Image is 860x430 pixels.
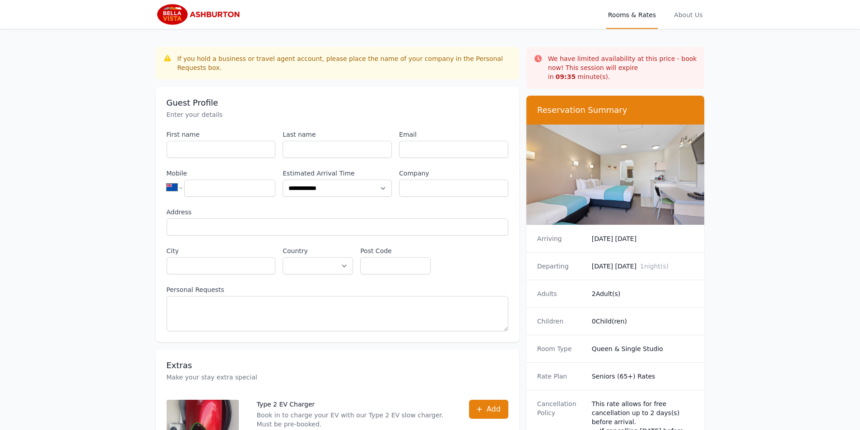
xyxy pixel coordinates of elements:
[548,54,697,81] p: We have limited availability at this price - book now! This session will expire in minute(s).
[177,54,512,72] div: If you hold a business or travel agent account, please place the name of your company in the Pers...
[537,317,585,326] dt: Children
[360,246,431,255] label: Post Code
[537,344,585,353] dt: Room Type
[399,169,508,178] label: Company
[556,73,576,80] strong: 09 : 35
[283,169,392,178] label: Estimated Arrival Time
[399,130,508,139] label: Email
[526,125,705,225] img: Queen & Single Studio
[167,246,276,255] label: City
[640,263,669,270] span: 1 night(s)
[167,373,508,382] p: Make your stay extra special
[283,130,392,139] label: Last name
[537,262,585,271] dt: Departing
[592,262,694,271] dd: [DATE] [DATE]
[592,317,694,326] dd: 0 Child(ren)
[257,411,451,429] p: Book in to charge your EV with our Type 2 EV slow charger. Must be pre-booked.
[167,110,508,119] p: Enter your details
[537,289,585,298] dt: Adults
[167,130,276,139] label: First name
[537,105,694,116] h3: Reservation Summary
[167,208,508,217] label: Address
[283,246,353,255] label: Country
[469,400,508,419] button: Add
[167,169,276,178] label: Mobile
[167,97,508,108] h3: Guest Profile
[592,234,694,243] dd: [DATE] [DATE]
[257,400,451,409] p: Type 2 EV Charger
[537,372,585,381] dt: Rate Plan
[487,404,501,415] span: Add
[592,372,694,381] dd: Seniors (65+) Rates
[537,234,585,243] dt: Arriving
[592,289,694,298] dd: 2 Adult(s)
[167,285,508,294] label: Personal Requests
[156,4,242,25] img: Bella Vista Ashburton
[592,344,694,353] dd: Queen & Single Studio
[167,360,508,371] h3: Extras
